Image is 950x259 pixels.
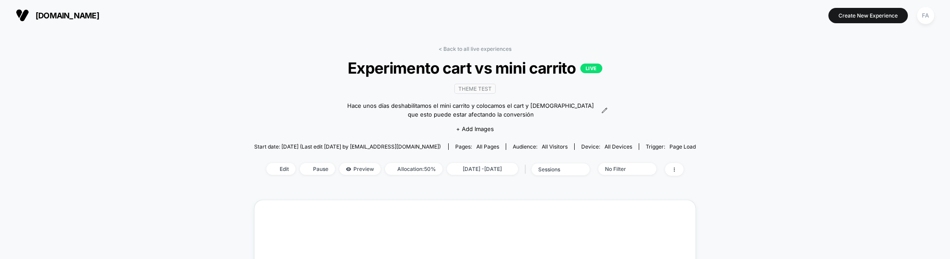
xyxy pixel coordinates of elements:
img: Visually logo [16,9,29,22]
span: [DATE] - [DATE] [447,163,518,175]
button: Create New Experience [828,8,908,23]
span: Edit [266,163,295,175]
span: Experimento cart vs mini carrito [276,59,674,77]
div: sessions [538,166,573,173]
span: Start date: [DATE] (Last edit [DATE] by [EMAIL_ADDRESS][DOMAIN_NAME]) [254,143,441,150]
span: all devices [605,143,632,150]
span: Pause [300,163,335,175]
button: FA [914,7,937,25]
span: | [522,163,532,176]
span: Theme Test [454,84,496,94]
span: Preview [339,163,381,175]
a: < Back to all live experiences [439,46,511,52]
span: [DOMAIN_NAME] [36,11,99,20]
div: Pages: [455,143,499,150]
button: [DOMAIN_NAME] [13,8,102,22]
span: Page Load [669,143,696,150]
span: + Add Images [456,125,494,132]
span: all pages [476,143,499,150]
span: All Visitors [542,143,568,150]
div: Audience: [513,143,568,150]
span: Hace unos días deshabilitamos el mini carrito y colocamos el cart y [DEMOGRAPHIC_DATA] que esto p... [342,102,599,119]
div: Trigger: [646,143,696,150]
span: Device: [574,143,639,150]
div: FA [917,7,934,24]
div: No Filter [605,166,640,172]
span: Allocation: 50% [385,163,443,175]
p: LIVE [580,64,602,73]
